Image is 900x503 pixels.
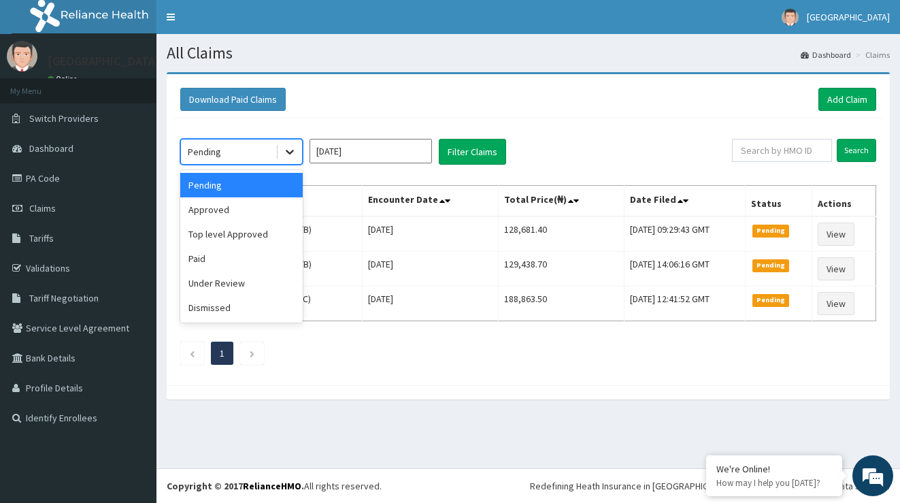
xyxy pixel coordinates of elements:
span: Tariffs [29,232,54,244]
td: [DATE] 09:29:43 GMT [624,216,745,252]
span: Switch Providers [29,112,99,125]
input: Search [837,139,876,162]
td: [DATE] 12:41:52 GMT [624,287,745,321]
p: How may I help you today? [716,477,832,489]
a: View [818,257,854,280]
a: Page 1 is your current page [220,347,224,359]
span: Tariff Negotiation [29,292,99,304]
span: Dashboard [29,142,73,155]
button: Download Paid Claims [180,88,286,111]
a: Dashboard [801,49,851,61]
img: User Image [782,9,799,26]
th: Actions [812,186,876,217]
span: Claims [29,202,56,214]
div: We're Online! [716,463,832,475]
span: [GEOGRAPHIC_DATA] [807,11,890,23]
span: We're online! [79,159,188,297]
span: Pending [752,225,790,237]
h1: All Claims [167,44,890,62]
a: Add Claim [818,88,876,111]
img: User Image [7,41,37,71]
th: Total Price(₦) [498,186,624,217]
li: Claims [852,49,890,61]
div: Dismissed [180,295,303,320]
footer: All rights reserved. [156,468,900,503]
div: Top level Approved [180,222,303,246]
td: [DATE] [363,287,498,321]
td: [DATE] [363,252,498,287]
button: Filter Claims [439,139,506,165]
div: Under Review [180,271,303,295]
div: Paid [180,246,303,271]
div: Chat with us now [71,76,229,94]
div: Minimize live chat window [223,7,256,39]
a: Previous page [189,347,195,359]
a: Next page [249,347,255,359]
img: d_794563401_company_1708531726252_794563401 [25,68,55,102]
td: [DATE] [363,216,498,252]
div: Pending [188,145,221,159]
a: View [818,292,854,315]
th: Status [745,186,812,217]
input: Select Month and Year [310,139,432,163]
td: 188,863.50 [498,287,624,321]
td: 129,438.70 [498,252,624,287]
th: Encounter Date [363,186,498,217]
p: [GEOGRAPHIC_DATA] [48,55,160,67]
th: Date Filed [624,186,745,217]
strong: Copyright © 2017 . [167,480,304,492]
a: View [818,223,854,246]
td: 128,681.40 [498,216,624,252]
div: Pending [180,173,303,197]
span: Pending [752,294,790,306]
a: RelianceHMO [243,480,301,492]
textarea: Type your message and hit 'Enter' [7,348,259,395]
span: Pending [752,259,790,272]
a: Online [48,74,80,84]
div: Approved [180,197,303,222]
div: Redefining Heath Insurance in [GEOGRAPHIC_DATA] using Telemedicine and Data Science! [530,479,890,493]
td: [DATE] 14:06:16 GMT [624,252,745,287]
input: Search by HMO ID [732,139,832,162]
